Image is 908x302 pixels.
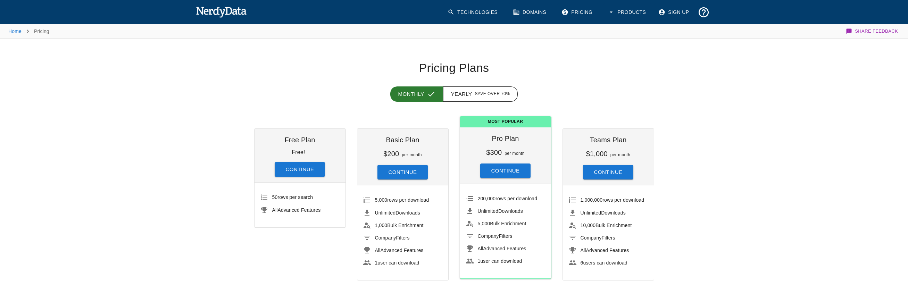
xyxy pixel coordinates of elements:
button: Monthly [390,86,443,102]
span: user can download [478,258,522,264]
button: Support and Documentation [695,3,713,21]
span: per month [610,152,631,157]
span: Filters [375,235,410,241]
h6: $300 [486,149,502,156]
h6: Teams Plan [568,134,648,145]
span: 5,000 [478,221,490,226]
span: 1,000 [375,223,388,228]
span: All [272,207,278,213]
span: Bulk Enrichment [581,223,632,228]
img: NerdyData.com [196,5,247,19]
p: Pricing [34,28,49,35]
span: 200,000 [478,196,496,201]
span: 5,000 [375,197,388,203]
span: rows per download [375,197,429,203]
span: rows per download [581,197,644,203]
a: Technologies [443,3,503,21]
span: Downloads [478,208,523,214]
button: Products [603,3,651,21]
span: Advanced Features [375,248,424,253]
a: Home [8,28,22,34]
h6: Pro Plan [466,133,545,144]
span: Filters [478,233,513,239]
span: Advanced Features [272,207,321,213]
span: Filters [581,235,615,241]
p: Free! [292,149,305,155]
a: Sign Up [654,3,694,21]
h6: Basic Plan [363,134,443,145]
span: rows per search [272,194,313,200]
a: Domains [509,3,552,21]
button: Share Feedback [845,24,900,38]
span: Downloads [375,210,420,216]
button: Continue [583,165,634,179]
span: 6 [581,260,583,266]
span: All [375,248,381,253]
a: Pricing [557,3,598,21]
span: Advanced Features [581,248,629,253]
h6: $200 [383,150,399,158]
span: Save over 70% [475,91,510,98]
span: Advanced Features [478,246,526,251]
span: Unlimited [375,210,396,216]
span: Bulk Enrichment [375,223,424,228]
h6: $1,000 [586,150,608,158]
span: 10,000 [581,223,596,228]
span: user can download [375,260,419,266]
span: 1 [375,260,378,266]
nav: breadcrumb [8,24,49,38]
span: Downloads [581,210,626,216]
span: Company [478,233,499,239]
span: per month [402,152,422,157]
span: 1 [478,258,481,264]
button: Continue [480,163,531,178]
button: Continue [377,165,428,179]
span: users can download [581,260,627,266]
span: All [581,248,586,253]
span: rows per download [478,196,538,201]
span: 50 [272,194,278,200]
span: Unlimited [478,208,499,214]
span: 1,000,000 [581,197,603,203]
h1: Pricing Plans [254,61,654,75]
button: Yearly Save over 70% [443,86,518,102]
span: Unlimited [581,210,601,216]
span: All [478,246,483,251]
span: Company [581,235,602,241]
button: Continue [275,162,325,177]
span: Bulk Enrichment [478,221,526,226]
span: per month [505,151,525,156]
span: Most Popular [460,116,551,127]
h6: Free Plan [260,134,340,145]
span: Company [375,235,396,241]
